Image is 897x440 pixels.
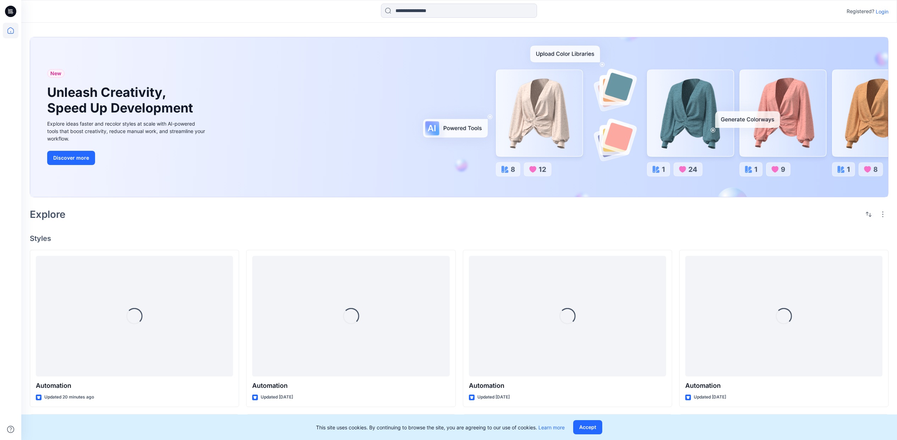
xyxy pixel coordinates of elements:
span: New [50,69,61,78]
h2: Explore [30,209,66,220]
p: Automation [685,381,882,391]
h1: Unleash Creativity, Speed Up Development [47,85,196,115]
p: Registered? [847,7,874,16]
p: Automation [36,381,233,391]
button: Discover more [47,151,95,165]
p: Updated [DATE] [261,394,293,401]
p: Updated 20 minutes ago [44,394,94,401]
a: Discover more [47,151,207,165]
p: Login [876,8,888,15]
p: Updated [DATE] [477,394,510,401]
h4: Styles [30,234,888,243]
button: Accept [573,420,602,434]
p: This site uses cookies. By continuing to browse the site, you are agreeing to our use of cookies. [316,424,565,431]
p: Updated [DATE] [694,394,726,401]
p: Automation [469,381,666,391]
div: Explore ideas faster and recolor styles at scale with AI-powered tools that boost creativity, red... [47,120,207,142]
a: Learn more [538,424,565,430]
p: Automation [252,381,449,391]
